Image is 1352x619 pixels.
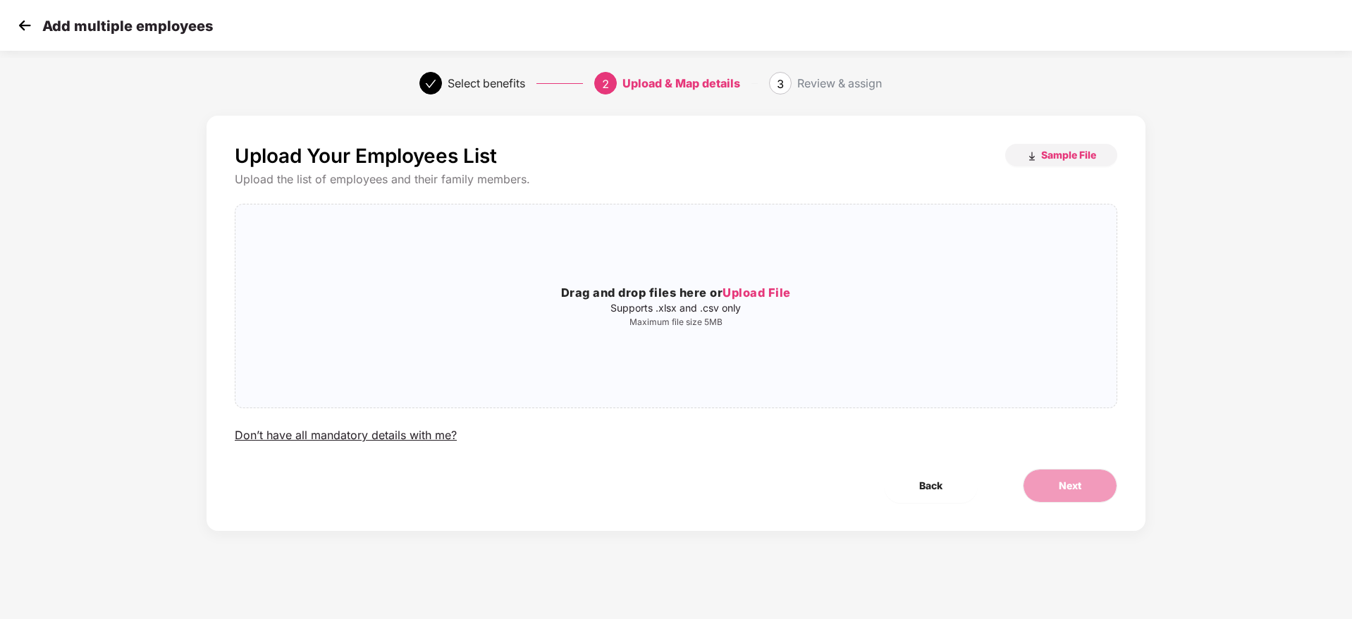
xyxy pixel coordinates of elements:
span: Sample File [1041,148,1096,161]
span: Upload File [723,286,791,300]
p: Supports .xlsx and .csv only [235,302,1117,314]
button: Sample File [1005,144,1117,166]
span: Back [919,478,942,494]
div: Review & assign [797,72,882,94]
button: Back [884,469,978,503]
p: Maximum file size 5MB [235,317,1117,328]
p: Upload Your Employees List [235,144,497,168]
span: 3 [777,77,784,91]
div: Don’t have all mandatory details with me? [235,428,457,443]
span: Drag and drop files here orUpload FileSupports .xlsx and .csv onlyMaximum file size 5MB [235,204,1117,407]
div: Upload the list of employees and their family members. [235,172,1117,187]
h3: Drag and drop files here or [235,284,1117,302]
img: svg+xml;base64,PHN2ZyB4bWxucz0iaHR0cDovL3d3dy53My5vcmcvMjAwMC9zdmciIHdpZHRoPSIzMCIgaGVpZ2h0PSIzMC... [14,15,35,36]
button: Next [1023,469,1117,503]
div: Select benefits [448,72,525,94]
span: 2 [602,77,609,91]
img: download_icon [1026,151,1038,162]
div: Upload & Map details [622,72,740,94]
p: Add multiple employees [42,18,213,35]
span: check [425,78,436,90]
